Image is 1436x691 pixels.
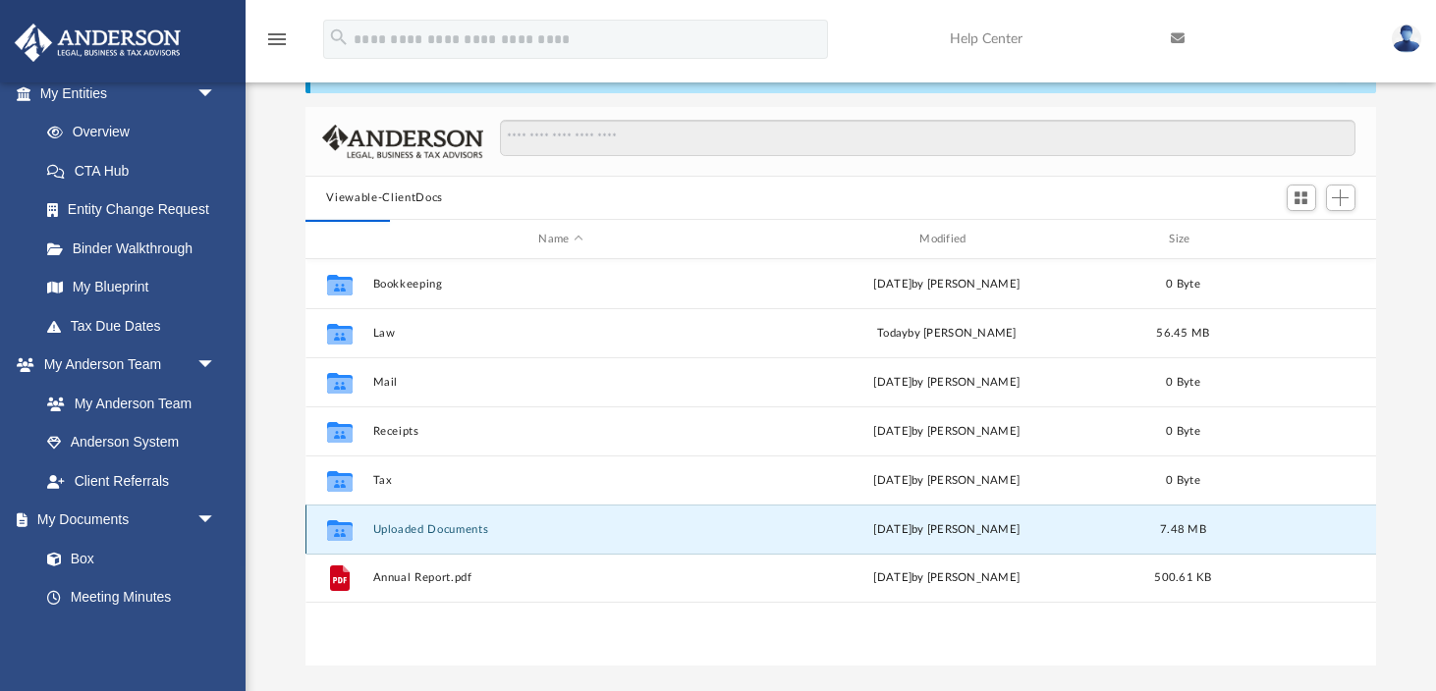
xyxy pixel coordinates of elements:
span: 0 Byte [1166,475,1200,486]
span: 0 Byte [1166,426,1200,437]
i: search [328,27,350,48]
div: [DATE] by [PERSON_NAME] [758,569,1135,587]
i: menu [265,27,289,51]
a: My Blueprint [28,268,236,307]
span: 0 Byte [1166,279,1200,290]
a: Tax Due Dates [28,306,246,345]
a: Entity Change Request [28,190,246,230]
span: 56.45 MB [1156,328,1209,339]
div: [DATE] by [PERSON_NAME] [758,521,1135,539]
img: Anderson Advisors Platinum Portal [9,24,187,62]
div: [DATE] by [PERSON_NAME] [758,423,1135,441]
span: arrow_drop_down [196,501,236,541]
button: Viewable-ClientDocs [326,189,442,207]
a: Meeting Minutes [28,578,236,617]
button: Bookkeeping [372,278,749,291]
span: 7.48 MB [1160,524,1206,535]
div: grid [305,259,1377,666]
a: My Anderson Team [28,384,226,423]
a: Box [28,539,226,578]
span: arrow_drop_down [196,345,236,386]
button: Tax [372,474,749,487]
a: Anderson System [28,423,236,462]
a: Forms Library [28,616,226,656]
div: Size [1143,231,1222,248]
div: [DATE] by [PERSON_NAME] [758,276,1135,293]
button: Mail [372,376,749,389]
span: 0 Byte [1166,377,1200,388]
button: Annual Report.pdf [372,571,749,584]
button: Law [372,327,749,340]
div: Name [371,231,748,248]
div: [DATE] by [PERSON_NAME] [758,374,1135,392]
a: menu [265,37,289,51]
img: User Pic [1392,25,1421,53]
div: by [PERSON_NAME] [758,325,1135,343]
a: Overview [28,113,246,152]
div: id [1231,231,1368,248]
span: arrow_drop_down [196,74,236,114]
a: My Anderson Teamarrow_drop_down [14,345,236,385]
a: Client Referrals [28,461,236,501]
span: 500.61 KB [1154,572,1211,583]
a: My Entitiesarrow_drop_down [14,74,246,113]
a: Binder Walkthrough [28,229,246,268]
span: today [877,328,908,339]
div: id [313,231,362,248]
div: [DATE] by [PERSON_NAME] [758,472,1135,490]
button: Add [1326,185,1355,212]
button: Receipts [372,425,749,438]
button: Uploaded Documents [372,523,749,536]
input: Search files and folders [500,120,1354,157]
a: My Documentsarrow_drop_down [14,501,236,540]
div: Modified [757,231,1134,248]
button: Switch to Grid View [1287,185,1316,212]
a: CTA Hub [28,151,246,190]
